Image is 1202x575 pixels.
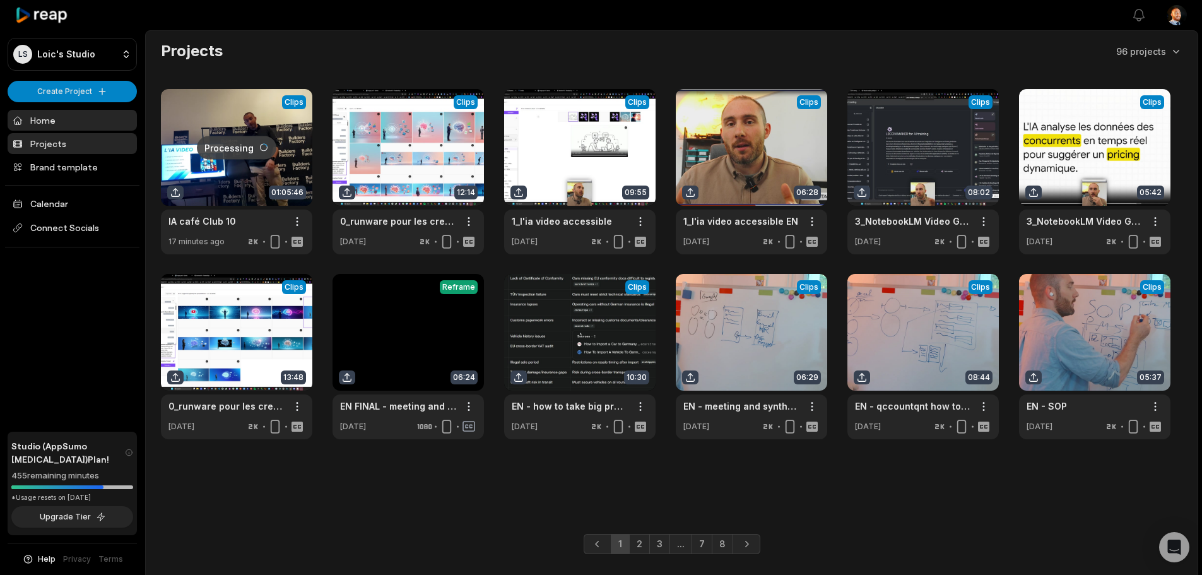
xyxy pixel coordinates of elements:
a: EN - how to take big project fast as a small company [512,400,628,413]
a: 1_l'ia video accessible EN [683,215,798,228]
a: Previous page [584,534,611,554]
a: EN - qccountqnt how to make sur that my employe work ok [855,400,971,413]
a: Next page [733,534,760,554]
h2: Projects [161,41,223,61]
a: Brand template [8,157,137,177]
a: 0_runware pour les creatif [168,400,285,413]
a: 1_l'ia video accessible [512,215,612,228]
a: EN - SOP [1027,400,1067,413]
div: 455 remaining minutes [11,470,133,482]
div: Open Intercom Messenger [1159,532,1189,562]
button: 96 projects [1116,45,1182,58]
button: Help [22,554,56,565]
a: 0_runware pour les creatif EN [340,215,456,228]
a: Page 3 [649,534,670,554]
a: Projects [8,133,137,154]
button: Upgrade Tier [11,506,133,528]
div: *Usage resets on [DATE] [11,493,133,502]
a: 3_NotebookLM Video Generation EN [1027,215,1143,228]
a: Jump forward [669,534,692,554]
a: IA café Club 10 [168,215,236,228]
a: EN FINAL - meeting and synthese thunder [340,400,456,413]
a: Page 7 [692,534,712,554]
a: Terms [98,554,123,565]
a: Page 1 is your current page [611,534,630,554]
a: Page 2 [629,534,650,554]
span: Studio (AppSumo [MEDICAL_DATA]) Plan! [11,439,125,466]
button: Create Project [8,81,137,102]
div: LS [13,45,32,64]
span: Connect Socials [8,216,137,239]
span: Help [38,554,56,565]
a: EN - meeting and synthese thunder [683,400,799,413]
a: Calendar [8,193,137,214]
a: Privacy [63,554,91,565]
a: Page 8 [712,534,733,554]
p: Loic's Studio [37,49,95,60]
ul: Pagination [584,534,760,554]
a: 3_NotebookLM Video Generation [855,215,971,228]
a: Home [8,110,137,131]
